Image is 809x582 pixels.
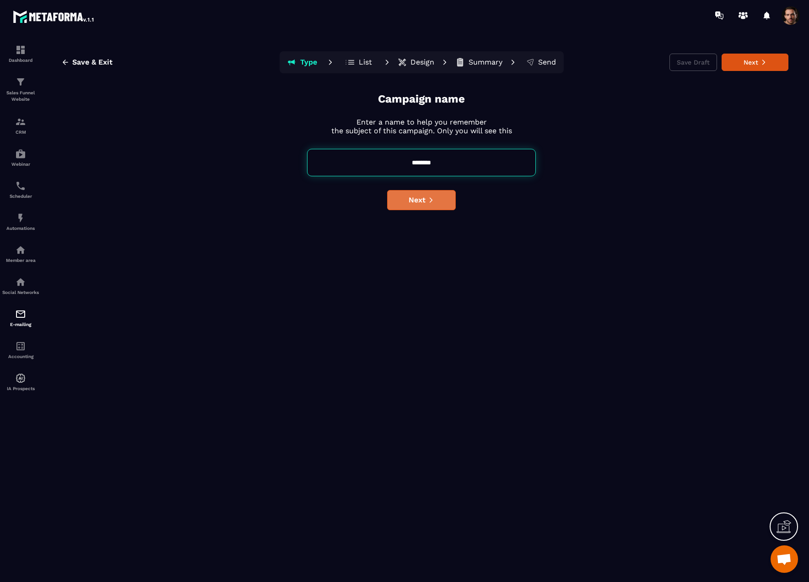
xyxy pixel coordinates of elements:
img: email [15,309,26,320]
p: Campaign name [378,92,465,107]
img: automations [15,245,26,256]
button: Type [281,53,323,71]
a: formationformationSales Funnel Website [2,70,39,109]
span: Next [409,196,426,205]
p: Summary [469,58,502,67]
p: List [359,58,372,67]
a: formationformationDashboard [2,38,39,70]
p: CRM [2,130,39,135]
p: Type [300,58,317,67]
img: formation [15,44,26,55]
a: social-networksocial-networkSocial Networks [2,270,39,302]
a: automationsautomationsAutomations [2,206,39,238]
p: Design [410,58,434,67]
span: Save & Exit [72,58,113,67]
button: Next [387,190,456,210]
img: automations [15,148,26,159]
img: scheduler [15,180,26,191]
button: Save & Exit [54,54,119,71]
img: automations [15,212,26,223]
p: Accounting [2,354,39,359]
p: Send [538,58,556,67]
p: Dashboard [2,58,39,63]
a: schedulerschedulerScheduler [2,174,39,206]
p: IA Prospects [2,386,39,391]
button: Send [521,53,562,71]
p: Social Networks [2,290,39,295]
p: Scheduler [2,194,39,199]
img: accountant [15,341,26,352]
div: Open chat [771,545,798,573]
p: Automations [2,226,39,231]
a: automationsautomationsWebinar [2,141,39,174]
p: Enter a name to help you remember the subject of this campaign. Only you will see this [331,118,512,135]
button: List [338,53,379,71]
button: Summary [453,53,505,71]
button: Design [395,53,437,71]
p: Member area [2,258,39,263]
img: automations [15,373,26,384]
img: formation [15,116,26,127]
p: Sales Funnel Website [2,90,39,103]
p: Webinar [2,162,39,167]
button: Next [722,54,788,71]
img: formation [15,76,26,87]
a: formationformationCRM [2,109,39,141]
a: automationsautomationsMember area [2,238,39,270]
p: E-mailing [2,322,39,327]
img: logo [13,8,95,25]
a: accountantaccountantAccounting [2,334,39,366]
img: social-network [15,277,26,288]
a: emailemailE-mailing [2,302,39,334]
